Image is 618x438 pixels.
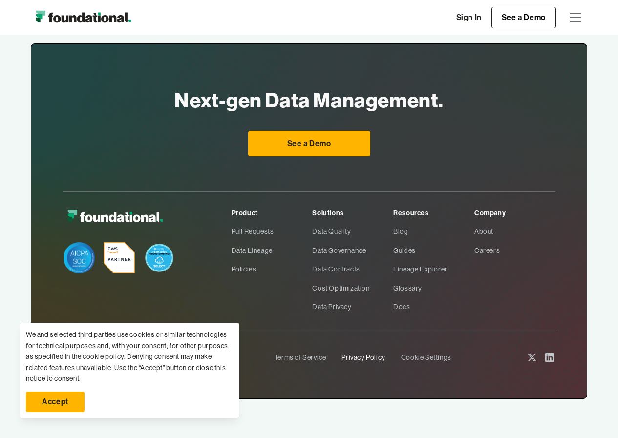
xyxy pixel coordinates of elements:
a: Lineage Explorer [393,260,474,278]
div: Solutions [312,208,393,218]
a: See a Demo [491,7,556,28]
div: Product [232,208,313,218]
img: Foundational Logo [31,8,136,27]
a: Privacy Policy [341,348,385,367]
a: Data Lineage [232,241,313,260]
a: Sign In [447,7,491,28]
a: Glossary [393,279,474,297]
img: Foundational Logo White [63,208,168,227]
a: Cookie Settings [401,348,451,367]
div: menu [564,6,587,29]
img: SOC Badge [64,242,95,273]
a: Policies [232,260,313,278]
div: Company [474,208,555,218]
a: Accept [26,392,85,412]
a: About [474,222,555,241]
a: Careers [474,241,555,260]
div: Resources [393,208,474,218]
a: Cost Optimization [312,279,393,297]
a: Docs [393,297,474,316]
a: Data Quality [312,222,393,241]
a: Pull Requests [232,222,313,241]
a: Guides [393,241,474,260]
a: Data Contracts [312,260,393,278]
a: Data Privacy [312,297,393,316]
a: Blog [393,222,474,241]
a: home [31,8,136,27]
a: Data Governance [312,241,393,260]
h2: Next-gen Data Management. [174,85,444,115]
div: We and selected third parties use cookies or similar technologies for technical purposes and, wit... [26,329,233,384]
a: Terms of Service [274,348,326,367]
a: See a Demo [248,131,370,156]
iframe: Chat Widget [569,391,618,438]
